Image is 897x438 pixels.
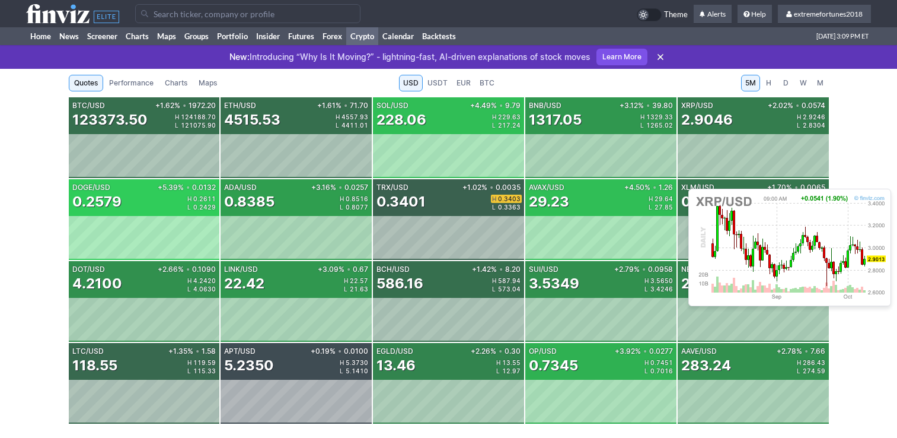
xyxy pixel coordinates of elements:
[498,204,521,210] span: 0.3363
[340,196,346,202] span: H
[681,110,733,129] div: 2.9046
[221,343,372,424] a: APT/USD+0.19%•0.01005.2350H5.3730L5.1410
[187,204,193,210] span: L
[153,27,180,45] a: Maps
[499,348,502,355] span: •
[468,102,521,109] div: +4.49% 9.79
[765,102,825,109] div: +2.02% 0.0574
[72,348,167,355] div: LTC/USD
[803,114,825,120] span: 2.9246
[83,27,122,45] a: Screener
[612,266,673,273] div: +2.79% 0.0958
[187,360,193,366] span: H
[681,274,730,293] div: 2.9910
[644,278,650,284] span: H
[155,266,216,273] div: +2.66% 0.1090
[612,348,673,355] div: +3.92% 0.0277
[452,75,475,91] a: EUR
[655,204,673,210] span: 27.85
[376,110,426,129] div: 228.06
[649,204,655,210] span: L
[252,27,284,45] a: Insider
[492,286,498,292] span: L
[378,27,418,45] a: Calendar
[525,97,676,178] a: BNB/USD+3.12%•39.801317.05H1329.33L1265.02
[796,102,799,109] span: •
[640,122,646,128] span: L
[224,184,309,191] div: ADA/USD
[221,97,372,178] a: ETH/USD+1.61%•71.704515.53H4557.93L4411.01
[694,5,732,24] a: Alerts
[347,266,350,273] span: •
[72,184,156,191] div: DOGE/USD
[529,356,578,375] div: 0.7345
[373,97,524,178] a: SOL/USD+4.49%•9.79228.06H229.63L217.24
[646,114,673,120] span: 1329.33
[350,278,368,284] span: 22.57
[678,343,829,424] a: AAVE/USD+2.78%•7.66283.24H286.43L274.59
[181,122,216,128] span: 121075.90
[765,77,773,89] span: H
[794,9,863,18] span: extremefortunes2018
[678,97,829,178] a: XRP/USD+2.02%•0.05742.9046H2.9246L2.8304
[193,278,216,284] span: 4.2420
[678,179,829,260] a: XLM/USD+1.70%•0.00650.3890H0.3923L0.3779
[376,102,468,109] div: SOL/USD
[69,343,220,424] a: LTC/USD+1.35%•1.58118.55H119.59L115.33
[797,368,803,374] span: L
[199,77,217,89] span: Maps
[649,196,655,202] span: H
[502,368,521,374] span: 12.97
[159,75,193,91] a: Charts
[193,286,216,292] span: 4.0630
[183,102,186,109] span: •
[812,75,829,91] a: M
[224,356,274,375] div: 5.2350
[460,184,521,191] div: +1.02% 0.0035
[315,102,368,109] div: +1.61% 71.70
[339,184,342,191] span: •
[681,356,731,375] div: 283.24
[224,110,280,129] div: 4515.53
[341,114,368,120] span: 4557.93
[193,75,222,91] a: Maps
[193,360,216,366] span: 119.59
[529,192,569,211] div: 29.23
[181,114,216,120] span: 124188.70
[778,5,871,24] a: extremefortunes2018
[529,184,622,191] div: AVAX/USD
[496,368,502,374] span: L
[525,343,676,424] a: OP/USD+3.92%•0.02770.7345H0.7451L0.7016
[122,27,153,45] a: Charts
[72,266,156,273] div: DOT/USD
[499,266,503,273] span: •
[653,184,656,191] span: •
[399,75,423,91] a: USD
[186,184,190,191] span: •
[26,27,55,45] a: Home
[213,27,252,45] a: Portfolio
[525,179,676,260] a: AVAX/USD+4.50%•1.2629.23H29.64L27.85
[617,102,673,109] div: +3.12% 39.80
[492,114,498,120] span: H
[498,196,521,202] span: 0.3403
[492,204,498,210] span: L
[72,110,148,129] div: 123373.50
[778,75,794,91] a: D
[470,266,521,273] div: +1.42% 8.20
[681,102,765,109] div: XRP/USD
[529,348,612,355] div: OP/USD
[646,122,673,128] span: 1265.02
[376,184,460,191] div: TRX/USD
[72,274,122,293] div: 4.2100
[221,261,372,342] a: LINK/USD+3.09%•0.6722.42H22.57L21.63
[373,179,524,260] a: TRX/USD+1.02%•0.00350.3401H0.3403L0.3363
[498,122,521,128] span: 217.24
[427,77,448,89] span: USDT
[340,368,346,374] span: L
[502,360,521,366] span: 13.55
[782,77,790,89] span: D
[308,348,368,355] div: +0.19% 0.0100
[72,356,117,375] div: 118.55
[193,204,216,210] span: 0.2429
